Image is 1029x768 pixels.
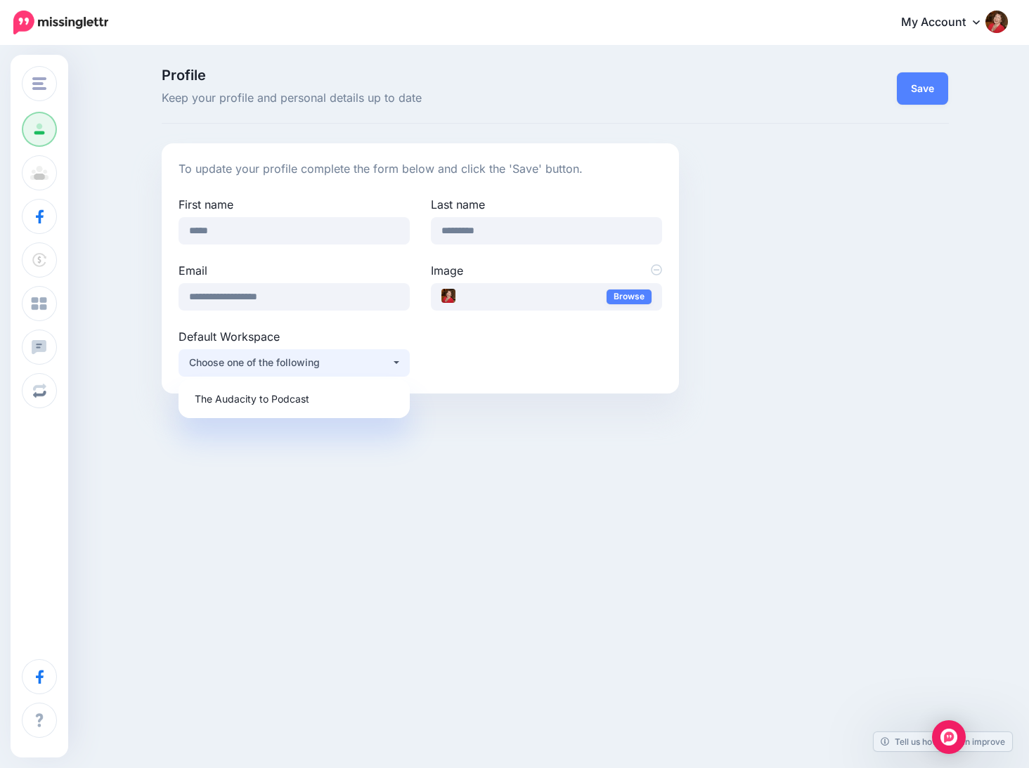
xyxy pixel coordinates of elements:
[431,262,662,279] label: Image
[441,289,455,303] img: 813b04bfed6be36ca4187b047ec8266c_thumb.jpg
[195,390,309,407] span: The Audacity to Podcast
[179,328,410,345] label: Default Workspace
[162,68,680,82] span: Profile
[32,77,46,90] img: menu.png
[179,196,410,213] label: First name
[189,354,391,371] div: Choose one of the following
[179,262,410,279] label: Email
[874,732,1012,751] a: Tell us how we can improve
[179,349,410,377] button: Choose one of the following
[887,6,1008,40] a: My Account
[607,289,652,304] a: Browse
[13,11,108,34] img: Missinglettr
[179,160,663,178] p: To update your profile complete the form below and click the 'Save' button.
[162,89,680,108] span: Keep your profile and personal details up to date
[431,196,662,213] label: Last name
[932,720,966,754] div: Open Intercom Messenger
[897,72,948,105] button: Save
